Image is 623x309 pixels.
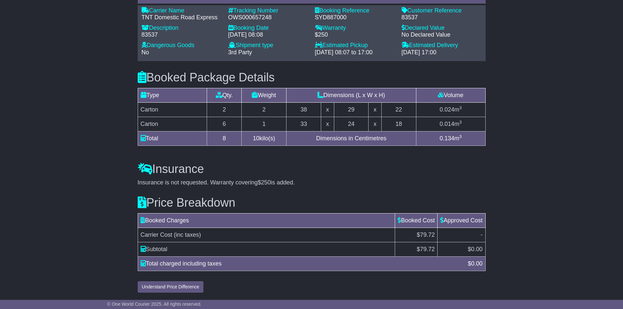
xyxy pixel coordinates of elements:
[138,281,204,293] button: Understand Price Difference
[459,120,462,125] sup: 3
[258,179,271,186] span: $250
[242,131,286,146] td: kilo(s)
[334,117,369,131] td: 24
[286,102,321,117] td: 38
[381,102,416,117] td: 22
[369,117,381,131] td: x
[242,88,286,102] td: Weight
[138,131,207,146] td: Total
[137,259,465,268] div: Total charged including taxes
[142,14,222,21] div: TNT Domestic Road Express
[402,31,482,39] div: No Declared Value
[228,42,308,49] div: Shipment type
[138,71,486,84] h3: Booked Package Details
[138,117,207,131] td: Carton
[440,135,454,142] span: 0.134
[228,25,308,32] div: Booking Date
[107,301,202,307] span: © One World Courier 2025. All rights reserved.
[228,49,252,56] span: 3rd Party
[416,88,485,102] td: Volume
[416,117,485,131] td: m
[315,25,395,32] div: Warranty
[207,102,242,117] td: 2
[286,131,416,146] td: Dimensions in Centimetres
[141,232,172,238] span: Carrier Cost
[242,117,286,131] td: 1
[207,117,242,131] td: 6
[395,213,438,228] td: Booked Cost
[138,179,486,186] div: Insurance is not requested. Warranty covering is added.
[464,259,486,268] div: $
[402,49,482,56] div: [DATE] 17:00
[459,105,462,110] sup: 3
[402,25,482,32] div: Declared Value
[315,42,395,49] div: Estimated Pickup
[402,42,482,49] div: Estimated Delivery
[416,102,485,117] td: m
[440,121,454,127] span: 0.014
[142,25,222,32] div: Description
[381,117,416,131] td: 18
[395,242,438,256] td: $
[321,102,334,117] td: x
[228,31,308,39] div: [DATE] 08:08
[138,196,486,209] h3: Price Breakdown
[228,14,308,21] div: OWS000657248
[416,131,485,146] td: m
[315,7,395,14] div: Booking Reference
[334,102,369,117] td: 29
[315,49,395,56] div: [DATE] 08:07 to 17:00
[369,102,381,117] td: x
[286,117,321,131] td: 33
[174,232,201,238] span: (inc taxes)
[402,14,482,21] div: 83537
[459,134,462,139] sup: 3
[440,106,454,113] span: 0.024
[138,102,207,117] td: Carton
[417,232,435,238] span: $79.72
[207,131,242,146] td: 8
[286,88,416,102] td: Dimensions (L x W x H)
[142,42,222,49] div: Dangerous Goods
[471,246,482,252] span: 0.00
[228,7,308,14] div: Tracking Number
[471,260,482,267] span: 0.00
[438,242,485,256] td: $
[253,135,259,142] span: 10
[207,88,242,102] td: Qty.
[321,117,334,131] td: x
[138,163,486,176] h3: Insurance
[315,31,395,39] div: $250
[481,232,483,238] span: -
[402,7,482,14] div: Customer Reference
[138,88,207,102] td: Type
[315,14,395,21] div: SYD887000
[142,31,222,39] div: 83537
[438,213,485,228] td: Approved Cost
[138,242,395,256] td: Subtotal
[420,246,435,252] span: 79.72
[142,7,222,14] div: Carrier Name
[242,102,286,117] td: 2
[142,49,149,56] span: No
[138,213,395,228] td: Booked Charges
